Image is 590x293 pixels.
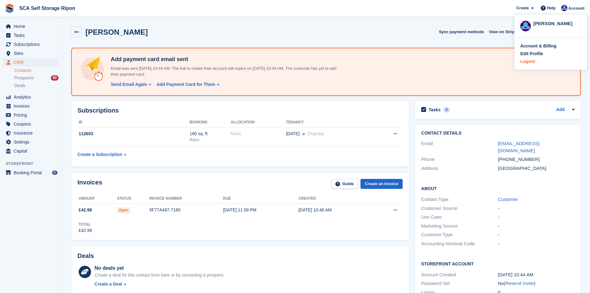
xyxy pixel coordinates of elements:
div: Marketing Source [421,223,498,230]
div: [PERSON_NAME] [533,20,581,26]
div: Account Created [421,271,498,278]
span: View on Stripe [489,29,517,35]
a: menu [3,40,59,49]
h2: [PERSON_NAME] [85,28,148,36]
div: [PHONE_NUMBER] [498,156,575,163]
span: Analytics [14,93,51,101]
a: Create an Invoice [361,179,403,189]
div: [DATE] 10:46 AM [299,207,374,213]
span: Create [516,5,529,11]
span: Subscriptions [14,40,51,49]
a: menu [3,147,59,155]
img: Sarah Race [561,5,567,11]
a: menu [3,168,59,177]
a: menu [3,22,59,31]
span: ( ) [504,281,535,286]
div: Use Case [421,214,498,221]
th: Amount [77,194,117,204]
div: Create a deal for this contact from here or by converting a prospect. [94,272,224,278]
a: menu [3,31,59,40]
a: Contacts [14,68,59,73]
div: 112603 [77,131,190,137]
div: Customer Source [421,205,498,212]
a: menu [3,138,59,146]
div: [GEOGRAPHIC_DATA] [498,165,575,172]
a: Account & Billing [520,43,581,49]
a: Add [556,106,565,113]
h2: Invoices [77,179,102,189]
th: Invoice number [149,194,223,204]
div: No [498,280,575,287]
a: Guide [331,179,358,189]
th: Allocation [231,118,286,127]
h2: Subscriptions [77,107,403,114]
a: Add Payment Card for Them [154,81,220,88]
a: Prospects 50 [14,75,59,81]
div: Contact Type [421,196,498,203]
img: stora-icon-8386f47178a22dfd0bd8f6a31ec36ba5ce8667c1dd55bd0f319d3a0aa187defe.svg [5,4,14,13]
div: [DATE] 11:59 PM [223,207,299,213]
div: Address [421,165,498,172]
a: menu [3,120,59,128]
span: Tasks [14,31,51,40]
a: menu [3,102,59,110]
div: None [231,131,286,137]
a: SCA Self Storage Ripon [17,3,78,13]
th: Due [223,194,299,204]
div: 160 sq. ft [190,131,230,137]
span: Pricing [14,111,51,119]
div: Add Payment Card for Them [157,81,215,88]
div: 0 [443,107,450,113]
div: Phone [421,156,498,163]
button: Sync payment methods [439,27,484,37]
span: Booking Portal [14,168,51,177]
div: [DATE] 10:44 AM [498,271,575,278]
span: Storefront [6,161,62,167]
h2: About [421,185,575,191]
div: Create a Subscription [77,151,122,158]
div: Accounting Nominal Code [421,240,498,247]
div: - [498,205,575,212]
h2: Tasks [429,107,441,113]
a: Preview store [51,169,59,176]
span: Account [568,5,584,11]
div: - [498,231,575,238]
a: Customer [498,197,518,202]
a: Resend Invite [505,281,534,286]
a: View on Stripe [487,27,524,37]
a: Create a Subscription [77,149,126,160]
img: add-payment-card-4dbda4983b697a7845d177d07a5d71e8a16f1ec00487972de202a45f1e8132f5.svg [79,56,106,82]
span: Prospects [14,75,33,81]
span: Open [117,207,130,213]
th: Tenancy [286,118,373,127]
div: Customer Type [421,231,498,238]
div: - [498,223,575,230]
a: Create a Deal [94,281,224,287]
div: 50 [51,75,59,81]
p: Email was sent [DATE] 10:44 AM. The link to create their account will expire on [DATE] 10:44 AM. ... [108,65,340,78]
div: Ripon [190,137,230,143]
div: Send Email Again [111,81,147,88]
div: Edit Profile [520,51,543,57]
span: Capital [14,147,51,155]
div: Email [421,140,498,154]
a: menu [3,58,59,67]
div: Account & Billing [520,43,557,49]
span: Help [547,5,556,11]
th: Status [117,194,149,204]
h2: Deals [77,252,94,260]
div: Create a Deal [94,281,122,287]
span: CRM [14,58,51,67]
span: [DATE] [286,131,299,137]
a: Edit Profile [520,51,581,57]
span: Settings [14,138,51,146]
a: menu [3,49,59,58]
span: Deals [14,83,25,89]
div: £42.99 [79,227,92,234]
div: - [498,214,575,221]
h4: Add payment card email sent [108,56,340,63]
div: 5F77A497-7180 [149,207,223,213]
div: - [498,240,575,247]
a: Deals [14,82,59,89]
span: Invoices [14,102,51,110]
